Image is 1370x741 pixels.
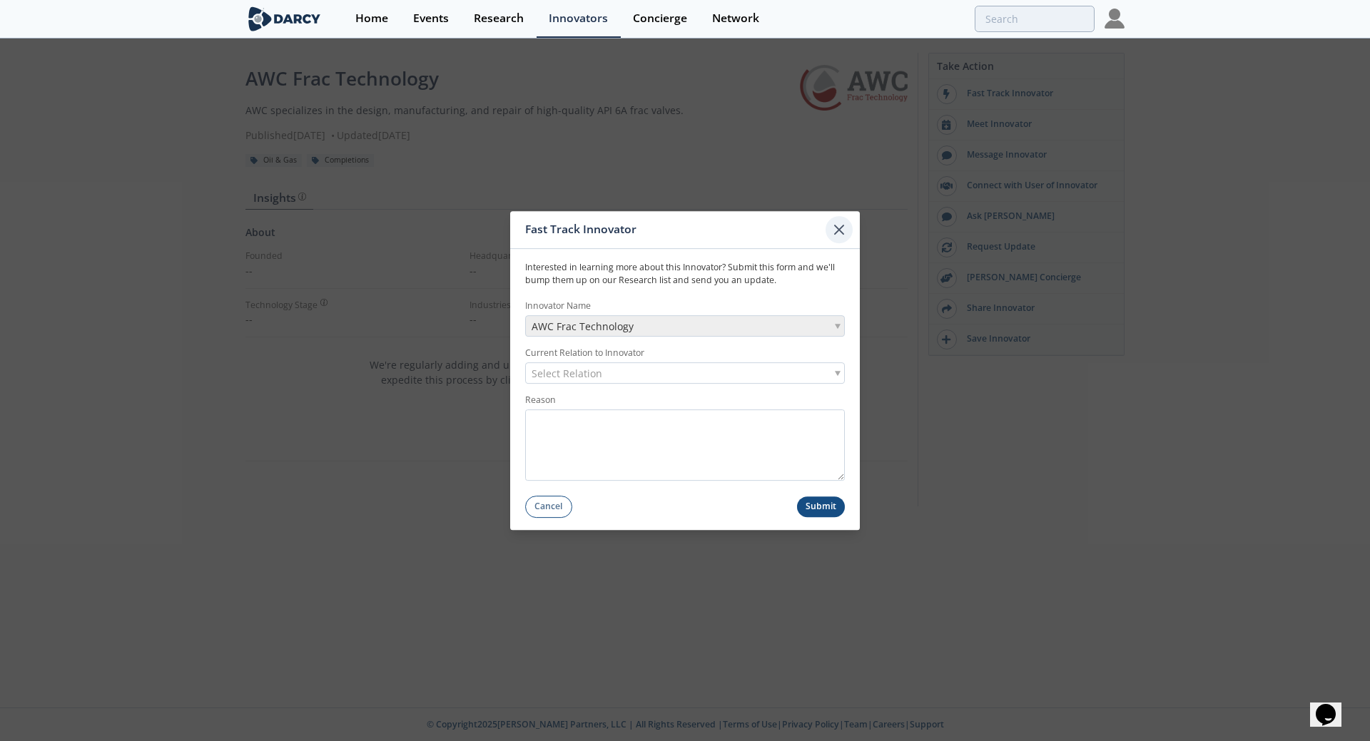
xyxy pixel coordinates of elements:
[525,300,845,312] label: Innovator Name
[525,362,845,384] div: Select Relation
[975,6,1095,32] input: Advanced Search
[525,347,845,359] label: Current Relation to Innovator
[474,13,524,24] div: Research
[712,13,759,24] div: Network
[532,319,634,334] span: AWC Frac Technology
[797,496,846,517] button: Submit
[549,13,608,24] div: Innovators
[633,13,687,24] div: Concierge
[1310,684,1356,727] iframe: chat widget
[1105,9,1125,29] img: Profile
[525,216,826,243] div: Fast Track Innovator
[245,6,323,31] img: logo-wide.svg
[355,13,388,24] div: Home
[525,261,845,287] p: Interested in learning more about this Innovator? Submit this form and we'll bump them up on our ...
[413,13,449,24] div: Events
[525,496,572,518] button: Cancel
[532,363,602,383] span: Select Relation
[525,315,845,337] div: AWC Frac Technology
[525,394,845,407] label: Reason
